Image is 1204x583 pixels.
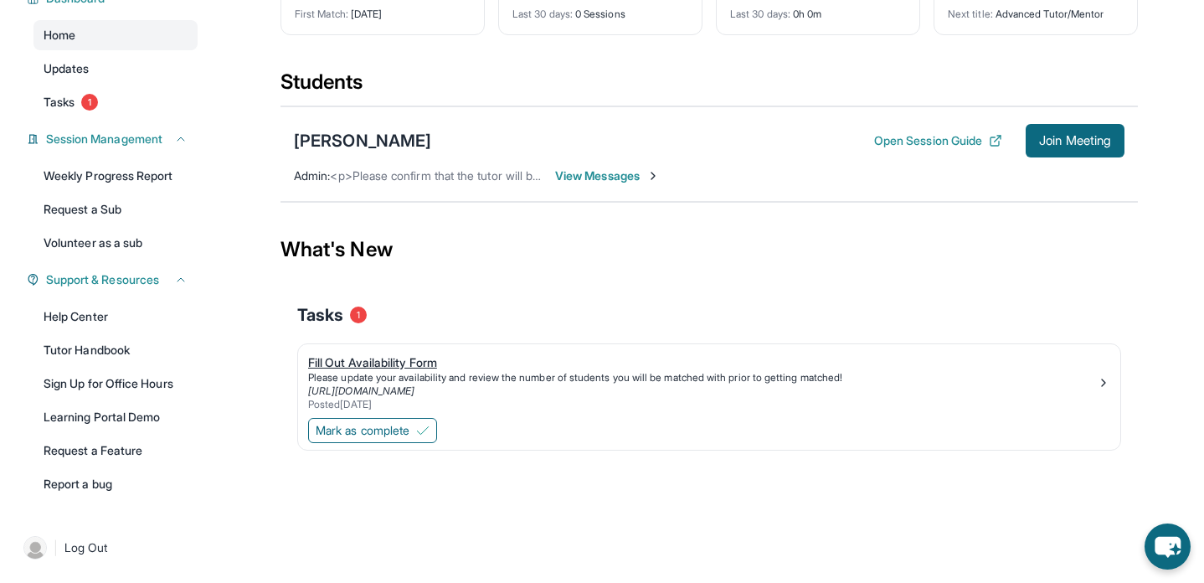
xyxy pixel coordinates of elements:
img: Mark as complete [416,424,430,437]
div: Posted [DATE] [308,398,1097,411]
span: 1 [81,94,98,111]
a: Tasks1 [33,87,198,117]
img: Chevron-Right [646,169,660,183]
span: Last 30 days : [730,8,790,20]
span: Join Meeting [1039,136,1111,146]
a: Learning Portal Demo [33,402,198,432]
div: Students [280,69,1138,106]
a: Home [33,20,198,50]
a: Request a Feature [33,436,198,466]
a: Tutor Handbook [33,335,198,365]
span: Log Out [64,539,108,556]
a: Updates [33,54,198,84]
span: Support & Resources [46,271,159,288]
span: Tasks [44,94,75,111]
span: Tasks [297,303,343,327]
a: Volunteer as a sub [33,228,198,258]
a: [URL][DOMAIN_NAME] [308,384,414,397]
div: Please update your availability and review the number of students you will be matched with prior ... [308,371,1097,384]
div: [PERSON_NAME] [294,129,431,152]
span: Mark as complete [316,422,409,439]
div: What's New [280,213,1138,286]
span: Admin : [294,168,330,183]
a: Help Center [33,302,198,332]
span: <p>Please confirm that the tutor will be able to attend your first assigned meeting time before j... [330,168,934,183]
span: Next title : [948,8,993,20]
button: chat-button [1145,524,1191,570]
button: Open Session Guide [874,132,1002,149]
a: |Log Out [17,529,198,566]
span: Session Management [46,131,162,147]
button: Support & Resources [39,271,188,288]
a: Fill Out Availability FormPlease update your availability and review the number of students you w... [298,344,1120,415]
div: Fill Out Availability Form [308,354,1097,371]
span: | [54,538,58,558]
a: Report a bug [33,469,198,499]
span: 1 [350,307,367,323]
img: user-img [23,536,47,560]
a: Sign Up for Office Hours [33,369,198,399]
span: Last 30 days : [512,8,573,20]
button: Mark as complete [308,418,437,443]
a: Weekly Progress Report [33,161,198,191]
button: Join Meeting [1026,124,1124,157]
span: Updates [44,60,90,77]
span: Home [44,27,75,44]
button: Session Management [39,131,188,147]
span: View Messages [555,168,660,184]
a: Request a Sub [33,194,198,224]
span: First Match : [295,8,348,20]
